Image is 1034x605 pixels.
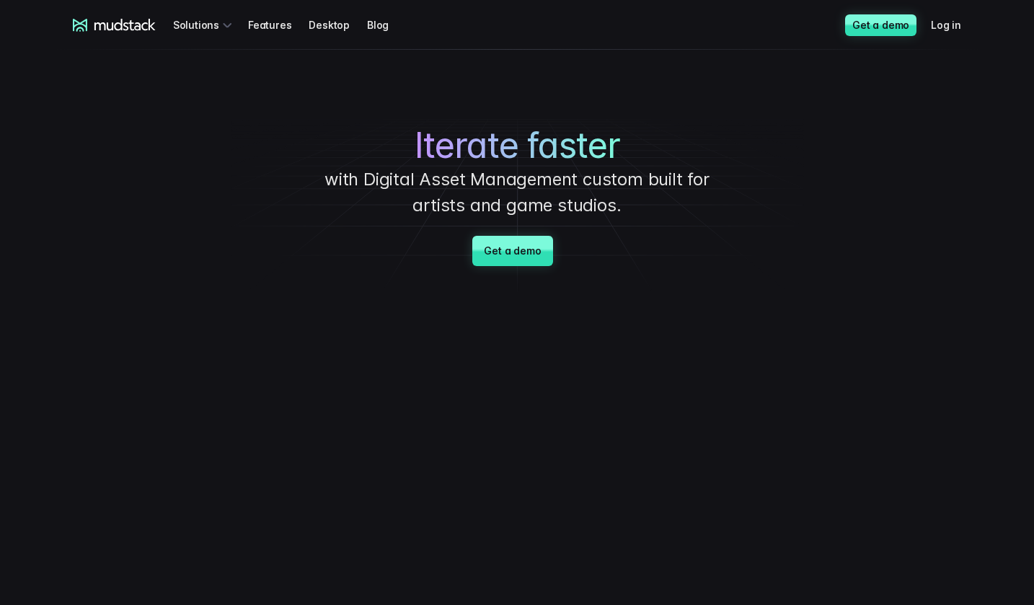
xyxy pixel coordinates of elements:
[845,14,916,36] a: Get a demo
[472,236,552,266] a: Get a demo
[248,12,309,38] a: Features
[241,119,308,131] span: Art team size
[367,12,406,38] a: Blog
[931,12,978,38] a: Log in
[309,12,367,38] a: Desktop
[173,12,237,38] div: Solutions
[415,125,620,167] span: Iterate faster
[73,19,156,32] a: mudstack logo
[241,60,280,72] span: Job title
[4,262,13,271] input: Work with outsourced artists?
[241,1,295,13] span: Last name
[301,167,733,218] p: with Digital Asset Management custom built for artists and game studios.
[17,261,168,273] span: Work with outsourced artists?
